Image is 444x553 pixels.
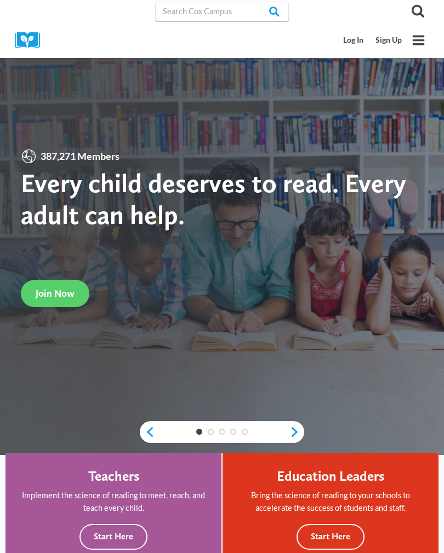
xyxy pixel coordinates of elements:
a: Log In [338,30,370,50]
span: 387,271 Members [37,148,123,164]
h4: Education Leaders [277,468,384,484]
a: previous [140,426,155,438]
nav: Secondary Mobile Navigation [338,30,408,50]
div: content slider buttons [140,421,304,443]
a: Sign Up [369,30,408,50]
img: Cox Campus [15,32,48,49]
input: Search Cox Campus [155,2,289,21]
a: Join Now [21,280,89,307]
a: 4 [230,429,236,435]
button: Start Here [79,524,147,550]
h4: Teachers [88,468,139,484]
strong: Every child deserves to read. Every adult can help. [21,167,406,230]
a: 2 [208,429,214,435]
a: 5 [242,429,248,435]
button: Open menu [408,30,429,51]
button: Start Here [297,524,365,550]
a: 1 [196,429,202,435]
a: 3 [219,429,225,435]
p: Implement the science of reading to meet, reach, and teach every child. [20,489,207,514]
span: Join Now [36,287,75,299]
a: next [289,426,304,438]
p: Bring the science of reading to your schools to accelerate the success of students and staff. [237,489,424,514]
